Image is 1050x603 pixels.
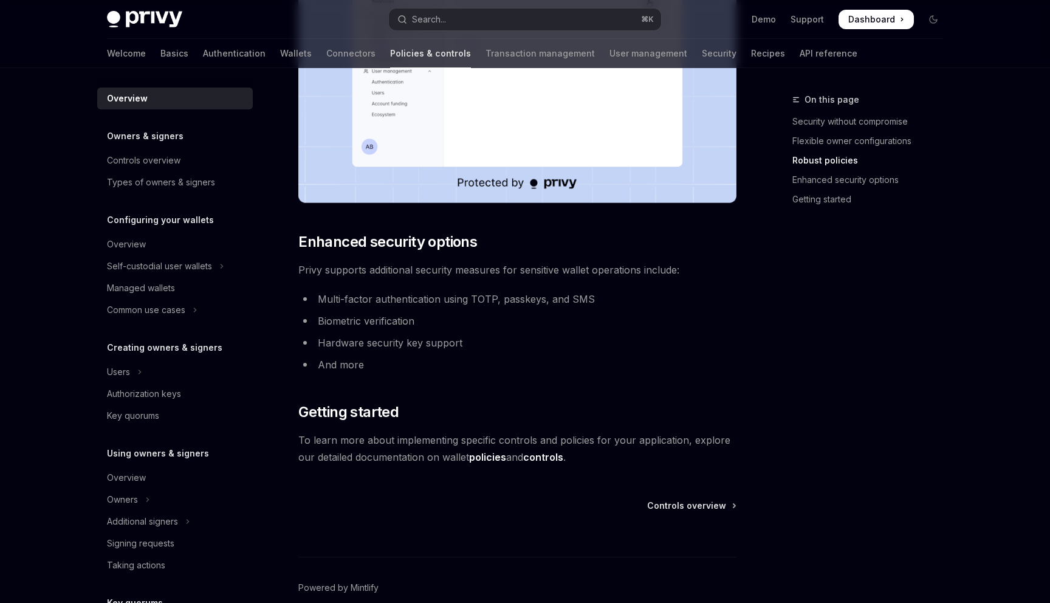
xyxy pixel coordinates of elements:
a: Security [702,39,736,68]
h5: Using owners & signers [107,446,209,461]
a: policies [469,451,506,464]
button: Toggle dark mode [924,10,943,29]
span: ⌘ K [641,15,654,24]
a: Powered by Mintlify [298,582,379,594]
a: Recipes [751,39,785,68]
a: Taking actions [97,554,253,576]
span: On this page [805,92,859,107]
h5: Configuring your wallets [107,213,214,227]
a: API reference [800,39,857,68]
a: Basics [160,39,188,68]
span: Enhanced security options [298,232,477,252]
img: dark logo [107,11,182,28]
button: Toggle Users section [97,361,253,383]
a: Support [791,13,824,26]
button: Open search [389,9,661,30]
div: Overview [107,470,146,485]
a: Controls overview [97,150,253,171]
a: Authentication [203,39,266,68]
li: Multi-factor authentication using TOTP, passkeys, and SMS [298,291,736,308]
div: Overview [107,91,148,106]
div: Search... [412,12,446,27]
a: Controls overview [647,500,735,512]
a: Connectors [326,39,376,68]
a: Overview [97,88,253,109]
div: Types of owners & signers [107,175,215,190]
button: Toggle Common use cases section [97,299,253,321]
a: Overview [97,233,253,255]
button: Toggle Additional signers section [97,511,253,532]
div: Owners [107,492,138,507]
div: Users [107,365,130,379]
a: controls [523,451,563,464]
div: Common use cases [107,303,185,317]
a: Types of owners & signers [97,171,253,193]
div: Overview [107,237,146,252]
span: To learn more about implementing specific controls and policies for your application, explore our... [298,432,736,466]
a: Overview [97,467,253,489]
a: Authorization keys [97,383,253,405]
a: Demo [752,13,776,26]
a: Managed wallets [97,277,253,299]
a: Signing requests [97,532,253,554]
a: Security without compromise [792,112,953,131]
button: Toggle Owners section [97,489,253,511]
a: Dashboard [839,10,914,29]
span: Controls overview [647,500,726,512]
a: Enhanced security options [792,170,953,190]
a: User management [609,39,687,68]
a: Transaction management [486,39,595,68]
div: Additional signers [107,514,178,529]
div: Managed wallets [107,281,175,295]
a: Robust policies [792,151,953,170]
a: Key quorums [97,405,253,427]
li: Biometric verification [298,312,736,329]
div: Controls overview [107,153,180,168]
div: Self-custodial user wallets [107,259,212,274]
a: Getting started [792,190,953,209]
div: Authorization keys [107,387,181,401]
span: Privy supports additional security measures for sensitive wallet operations include: [298,261,736,278]
h5: Owners & signers [107,129,184,143]
div: Taking actions [107,558,165,573]
a: Flexible owner configurations [792,131,953,151]
a: Wallets [280,39,312,68]
div: Signing requests [107,536,174,551]
span: Dashboard [848,13,895,26]
div: Key quorums [107,408,159,423]
h5: Creating owners & signers [107,340,222,355]
button: Toggle Self-custodial user wallets section [97,255,253,277]
li: And more [298,356,736,373]
a: Policies & controls [390,39,471,68]
a: Welcome [107,39,146,68]
span: Getting started [298,402,399,422]
li: Hardware security key support [298,334,736,351]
